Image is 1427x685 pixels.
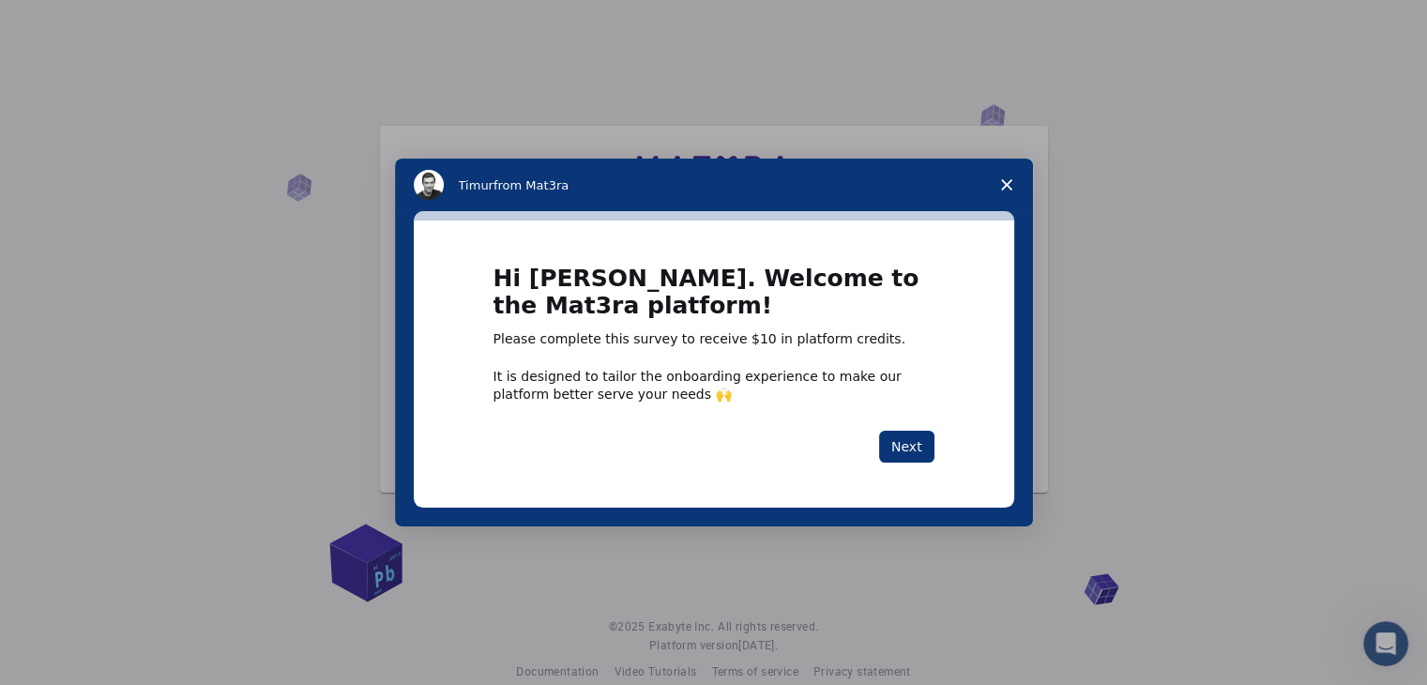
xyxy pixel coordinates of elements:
[980,159,1033,211] span: Close survey
[493,266,934,330] h1: Hi [PERSON_NAME]. Welcome to the Mat3ra platform!
[493,330,934,349] div: Please complete this survey to receive $10 in platform credits.
[879,431,934,463] button: Next
[459,178,493,192] span: Timur
[493,368,934,402] div: It is designed to tailor the onboarding experience to make our platform better serve your needs 🙌
[38,13,105,30] span: Support
[414,170,444,200] img: Profile image for Timur
[493,178,569,192] span: from Mat3ra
